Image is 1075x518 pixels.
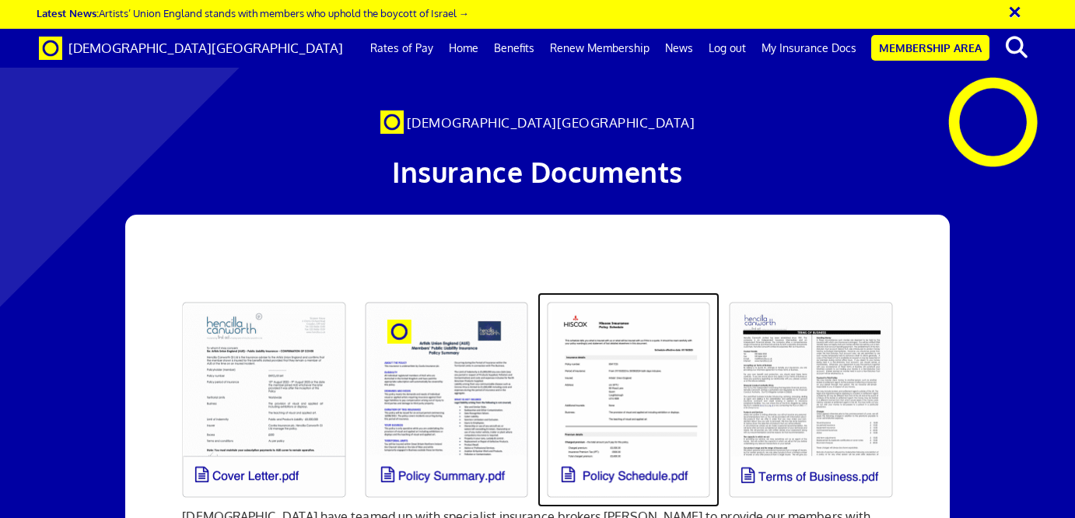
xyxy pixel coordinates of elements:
strong: Latest News: [37,6,99,19]
a: Home [441,29,486,68]
span: [DEMOGRAPHIC_DATA][GEOGRAPHIC_DATA] [68,40,343,56]
a: Log out [701,29,754,68]
span: [DEMOGRAPHIC_DATA][GEOGRAPHIC_DATA] [407,114,695,131]
a: Benefits [486,29,542,68]
a: Membership Area [871,35,989,61]
a: My Insurance Docs [754,29,864,68]
a: Brand [DEMOGRAPHIC_DATA][GEOGRAPHIC_DATA] [27,29,355,68]
a: News [657,29,701,68]
a: Rates of Pay [362,29,441,68]
span: Insurance Documents [392,154,683,189]
a: Latest News:Artists’ Union England stands with members who uphold the boycott of Israel → [37,6,469,19]
button: search [993,31,1040,64]
a: Renew Membership [542,29,657,68]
